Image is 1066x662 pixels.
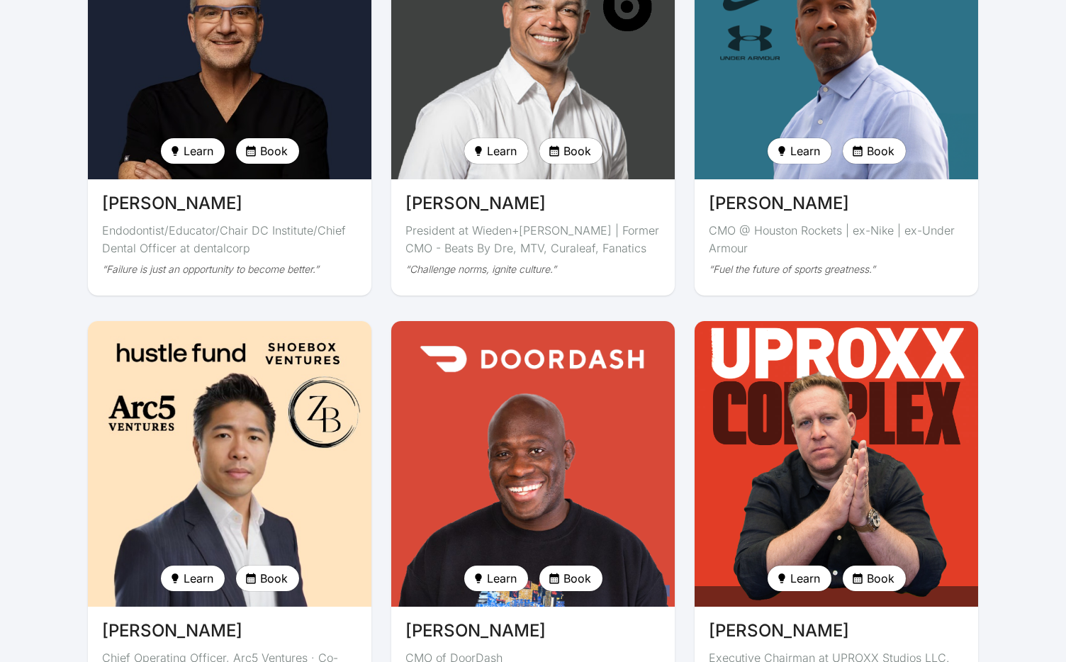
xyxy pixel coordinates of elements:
[102,263,357,276] div: “Failure is just an opportunity to become better.”
[405,222,661,257] div: President at Wieden+[PERSON_NAME] | Former CMO - Beats By Dre, MTV, Curaleaf, Fanatics
[867,570,894,587] span: Book
[464,138,528,164] button: Learn
[695,321,978,607] img: avatar of Rich Antoniello
[768,566,831,591] button: Learn
[236,566,299,591] button: Book
[768,138,831,164] button: Learn
[464,566,528,591] button: Learn
[709,191,849,216] span: [PERSON_NAME]
[843,138,906,164] button: Book
[709,222,964,257] div: CMO @ Houston Rockets | ex-Nike | ex-Under Armour
[487,142,517,159] span: Learn
[843,566,906,591] button: Book
[867,142,894,159] span: Book
[790,142,820,159] span: Learn
[161,566,225,591] button: Learn
[260,142,288,159] span: Book
[102,618,242,644] span: [PERSON_NAME]
[405,191,546,216] span: [PERSON_NAME]
[88,321,371,607] img: avatar of Kenneth Lo
[709,618,849,644] span: [PERSON_NAME]
[260,570,288,587] span: Book
[184,142,213,159] span: Learn
[405,618,546,644] span: [PERSON_NAME]
[161,138,225,164] button: Learn
[563,142,591,159] span: Book
[391,321,675,607] img: avatar of Kofi Amoo-Gottfried
[563,570,591,587] span: Book
[790,570,820,587] span: Learn
[487,570,517,587] span: Learn
[539,566,602,591] button: Book
[539,138,602,164] button: Book
[236,138,299,164] button: Book
[102,191,242,216] span: [PERSON_NAME]
[102,222,357,257] div: Endodontist/Educator/Chair DC Institute/Chief Dental Officer at dentalcorp
[709,263,964,276] div: “Fuel the future of sports greatness.”
[184,570,213,587] span: Learn
[405,263,661,276] div: “Challenge norms, ignite culture.”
